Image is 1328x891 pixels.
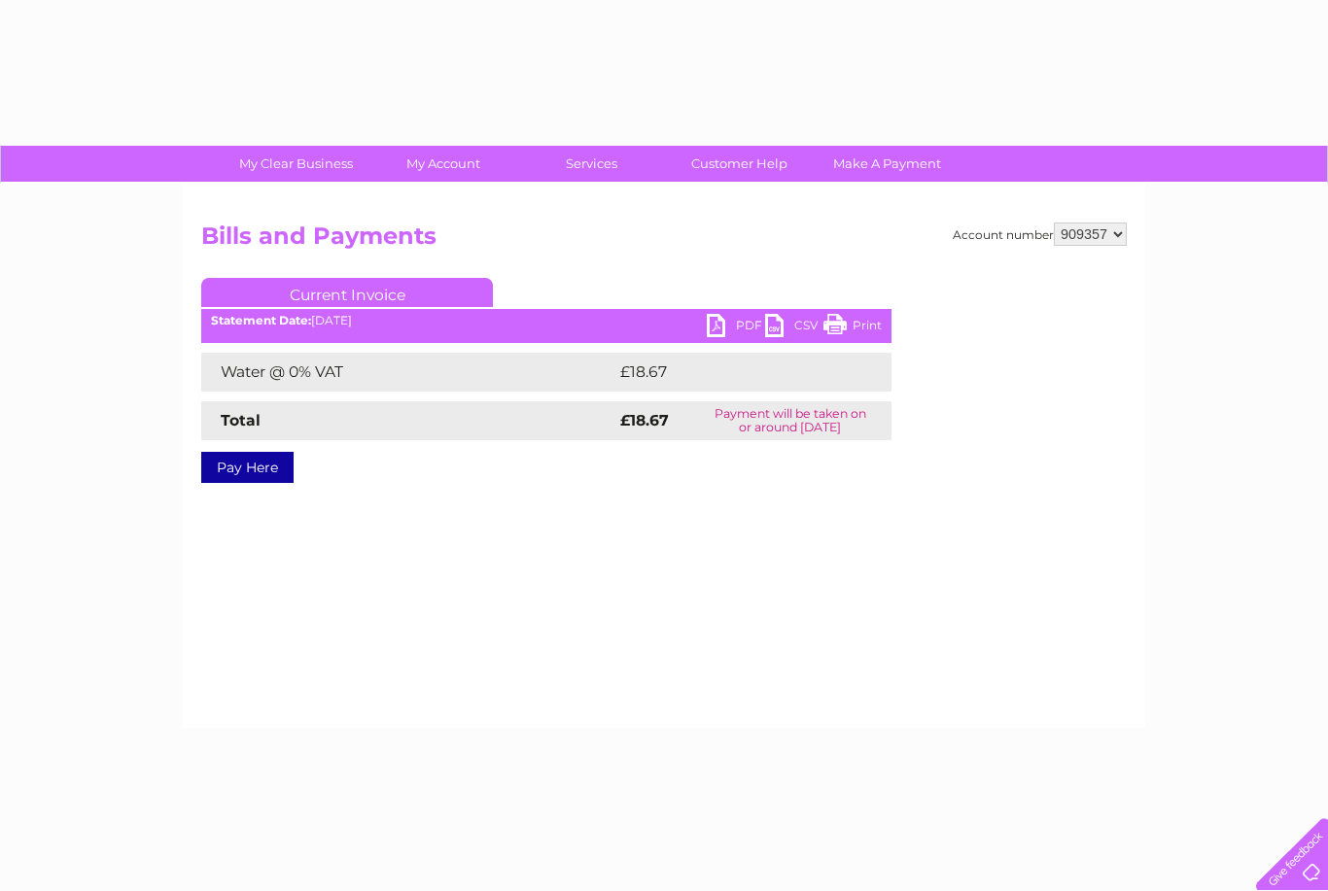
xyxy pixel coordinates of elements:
[201,353,615,392] td: Water @ 0% VAT
[659,146,820,182] a: Customer Help
[221,411,261,429] strong: Total
[688,401,891,440] td: Payment will be taken on or around [DATE]
[216,146,376,182] a: My Clear Business
[823,314,882,342] a: Print
[201,452,294,483] a: Pay Here
[620,411,669,429] strong: £18.67
[953,223,1127,246] div: Account number
[201,223,1127,259] h2: Bills and Payments
[807,146,967,182] a: Make A Payment
[511,146,672,182] a: Services
[364,146,524,182] a: My Account
[765,314,823,342] a: CSV
[211,313,311,327] b: Statement Date:
[615,353,851,392] td: £18.67
[201,314,891,327] div: [DATE]
[707,314,765,342] a: PDF
[201,278,493,307] a: Current Invoice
